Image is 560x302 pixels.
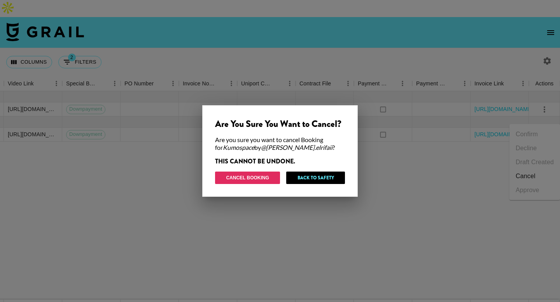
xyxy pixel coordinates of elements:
[223,144,254,151] em: Kumospace
[215,136,345,151] div: Are you sure you want to cancel Booking for by ?
[215,172,280,184] button: Cancel Booking
[261,144,332,151] em: @ [PERSON_NAME].elrifaii
[215,158,345,165] div: THIS CANNOT BE UNDONE.
[286,172,345,184] button: Back to Safety
[215,118,345,130] div: Are You Sure You Want to Cancel?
